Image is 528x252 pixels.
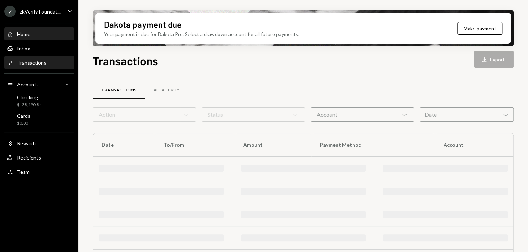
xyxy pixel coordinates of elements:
[4,111,74,128] a: Cards$0.00
[17,81,39,87] div: Accounts
[154,87,180,93] div: All Activity
[4,27,74,40] a: Home
[17,120,30,126] div: $0.00
[4,6,16,17] div: Z
[17,155,41,161] div: Recipients
[155,133,234,156] th: To/From
[17,45,30,51] div: Inbox
[4,56,74,69] a: Transactions
[420,107,514,122] div: Date
[4,137,74,150] a: Rewards
[4,151,74,164] a: Recipients
[93,81,145,99] a: Transactions
[4,78,74,91] a: Accounts
[17,60,46,66] div: Transactions
[104,19,182,30] div: Dakota payment due
[20,9,61,15] div: zkVerify Foundat...
[17,102,42,108] div: $138,190.84
[235,133,312,156] th: Amount
[4,92,74,109] a: Checking$138,190.84
[17,31,30,37] div: Home
[93,133,155,156] th: Date
[104,30,299,38] div: Your payment is due for Dakota Pro. Select a drawdown account for all future payments.
[435,133,513,156] th: Account
[93,54,158,68] h1: Transactions
[311,133,435,156] th: Payment Method
[311,107,414,122] div: Account
[145,81,188,99] a: All Activity
[17,113,30,119] div: Cards
[17,169,30,175] div: Team
[4,42,74,55] a: Inbox
[17,140,37,146] div: Rewards
[17,94,42,100] div: Checking
[4,165,74,178] a: Team
[457,22,502,35] button: Make payment
[101,87,136,93] div: Transactions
